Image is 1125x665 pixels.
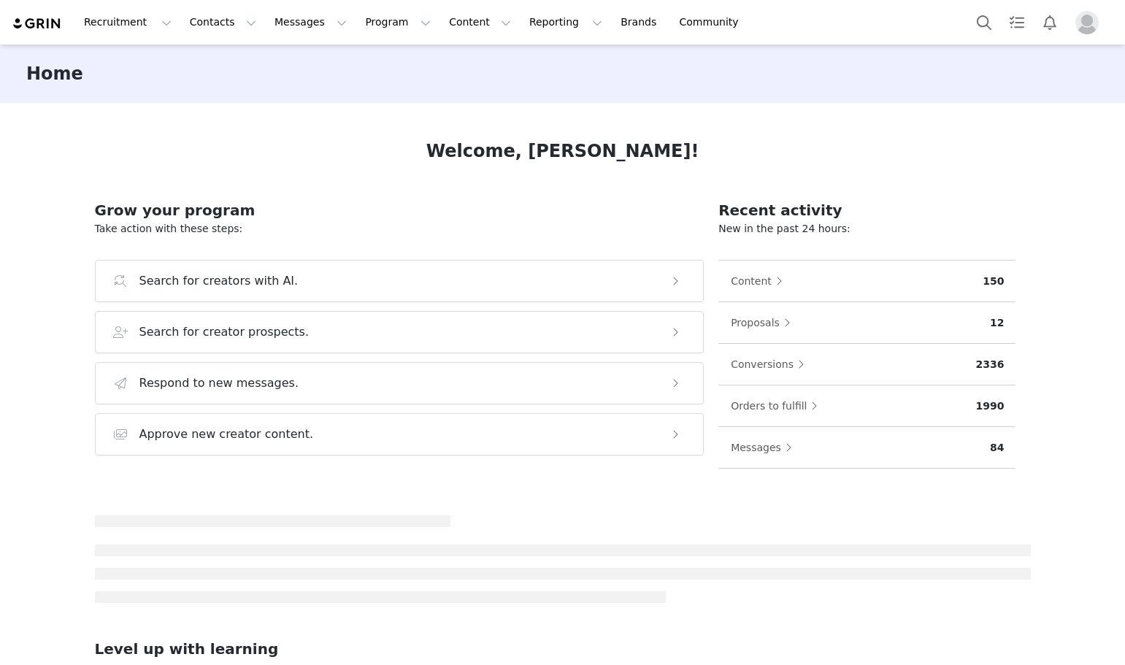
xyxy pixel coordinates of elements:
[521,6,611,39] button: Reporting
[356,6,439,39] button: Program
[730,436,799,459] button: Messages
[976,399,1005,414] p: 1990
[266,6,356,39] button: Messages
[968,6,1000,39] button: Search
[181,6,265,39] button: Contacts
[1001,6,1033,39] a: Tasks
[95,221,704,237] p: Take action with these steps:
[990,440,1004,455] p: 84
[990,315,1004,331] p: 12
[976,357,1005,372] p: 2336
[983,274,1004,289] p: 150
[26,61,83,87] h3: Home
[1034,6,1066,39] button: Notifications
[612,6,669,39] a: Brands
[95,260,704,302] button: Search for creators with AI.
[718,221,1015,237] p: New in the past 24 hours:
[730,394,825,418] button: Orders to fulfill
[1075,11,1099,34] img: placeholder-profile.jpg
[139,426,314,443] h3: Approve new creator content.
[1067,11,1113,34] button: Profile
[12,17,63,31] img: grin logo
[718,199,1015,221] h2: Recent activity
[75,6,180,39] button: Recruitment
[730,269,790,293] button: Content
[95,311,704,353] button: Search for creator prospects.
[95,362,704,404] button: Respond to new messages.
[730,311,798,334] button: Proposals
[139,272,299,290] h3: Search for creators with AI.
[139,374,299,392] h3: Respond to new messages.
[95,413,704,455] button: Approve new creator content.
[139,323,310,341] h3: Search for creator prospects.
[440,6,520,39] button: Content
[95,199,704,221] h2: Grow your program
[671,6,754,39] a: Community
[730,353,812,376] button: Conversions
[95,638,1031,660] h2: Level up with learning
[426,138,699,164] h1: Welcome, [PERSON_NAME]!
